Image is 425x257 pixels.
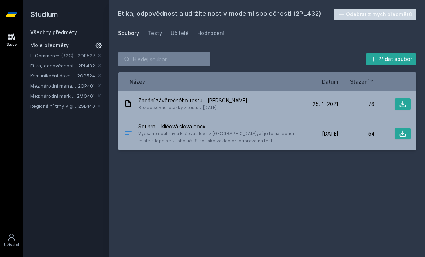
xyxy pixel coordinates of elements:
div: Testy [148,30,162,37]
div: Study [6,42,17,47]
input: Hledej soubor [118,52,210,66]
a: Etika, odpovědnost a udržitelnost v moderní společnosti [30,62,78,69]
span: Zadání závěrečného testu - [PERSON_NAME] [138,97,247,104]
a: Study [1,29,22,51]
a: 2PL432 [78,63,95,68]
a: Mezinárodní management [30,82,78,89]
span: 25. 1. 2021 [313,101,339,108]
div: Hodnocení [197,30,224,37]
div: Učitelé [171,30,189,37]
a: 2OP527 [77,53,95,58]
button: Odebrat z mých předmětů [334,9,417,20]
div: Soubory [118,30,139,37]
a: 2SE440 [78,103,95,109]
a: 2MO401 [77,93,95,99]
a: Hodnocení [197,26,224,40]
a: Soubory [118,26,139,40]
button: Název [130,78,145,85]
button: Stažení [350,78,375,85]
a: Všechny předměty [30,29,77,35]
span: Stažení [350,78,369,85]
span: Souhrn + klíčová slova.docx [138,123,300,130]
a: Mezinárodní marketing [30,92,77,99]
button: Datum [322,78,339,85]
div: 54 [339,130,375,137]
a: E-Commerce (B2C) [30,52,77,59]
a: 2OP401 [78,83,95,89]
a: Regionální trhy v globální perspektivě [30,102,78,110]
h2: Etika, odpovědnost a udržitelnost v moderní společnosti (2PL432) [118,9,334,20]
span: [DATE] [322,130,339,137]
div: Uživatel [4,242,19,248]
a: Učitelé [171,26,189,40]
span: Rozepisovací otázky z testu z [DATE] [138,104,247,111]
a: 2OP524 [77,73,95,79]
span: Moje předměty [30,42,69,49]
button: Přidat soubor [366,53,417,65]
a: Testy [148,26,162,40]
a: Uživatel [1,229,22,251]
div: DOCX [124,129,133,139]
div: 76 [339,101,375,108]
a: Komunikační dovednosti manažera [30,72,77,79]
span: Vypsané souhrny a klíčová slova z [GEOGRAPHIC_DATA], ať je to na jednom místě a lépe se z toho uč... [138,130,300,145]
